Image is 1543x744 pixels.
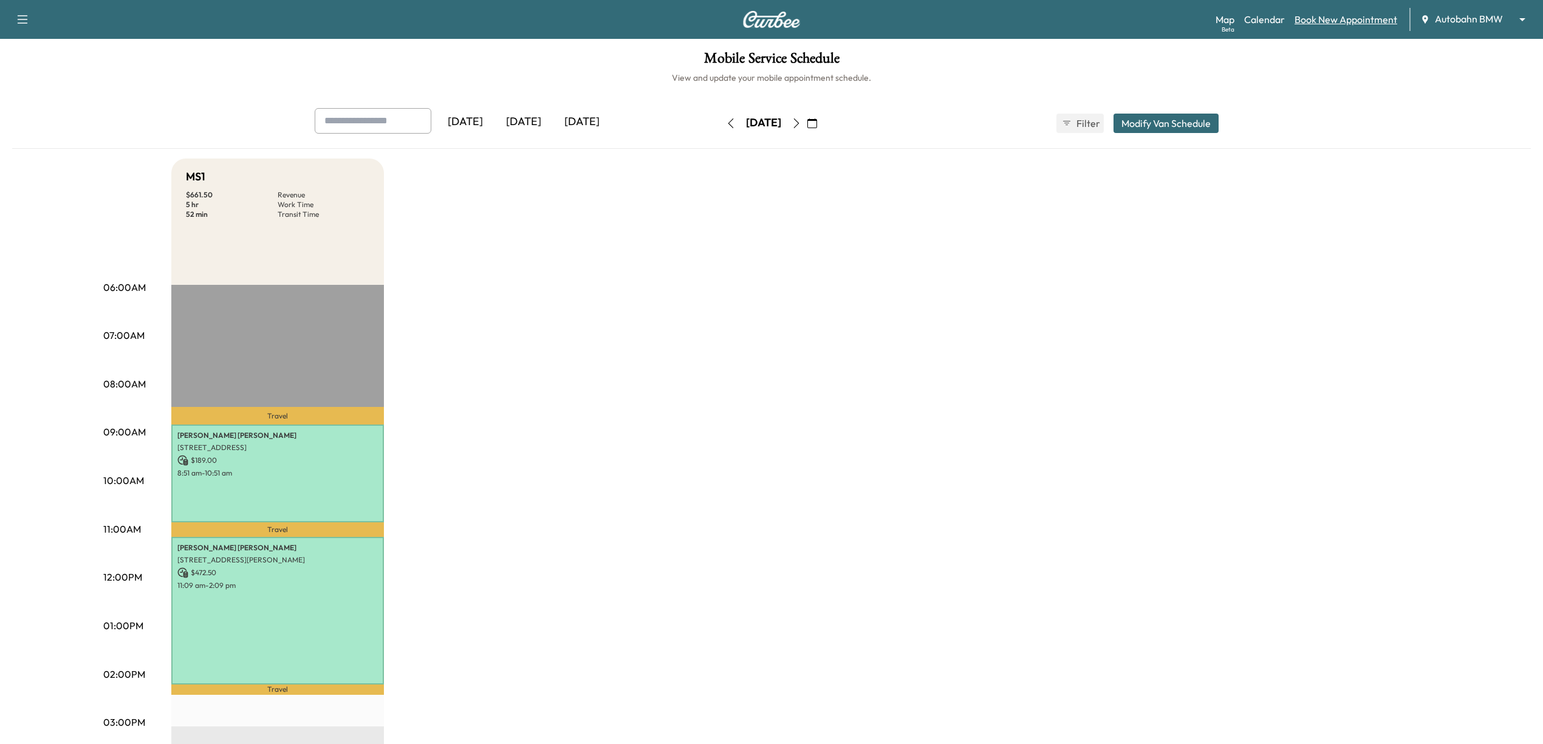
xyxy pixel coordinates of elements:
[436,108,494,136] div: [DATE]
[103,618,143,633] p: 01:00PM
[494,108,553,136] div: [DATE]
[186,190,278,200] p: $ 661.50
[186,210,278,219] p: 52 min
[171,522,384,537] p: Travel
[103,667,145,681] p: 02:00PM
[553,108,611,136] div: [DATE]
[1222,25,1234,34] div: Beta
[177,443,378,452] p: [STREET_ADDRESS]
[278,210,369,219] p: Transit Time
[177,543,378,553] p: [PERSON_NAME] [PERSON_NAME]
[103,280,146,295] p: 06:00AM
[103,425,146,439] p: 09:00AM
[1216,12,1234,27] a: MapBeta
[177,555,378,565] p: [STREET_ADDRESS][PERSON_NAME]
[171,684,384,695] p: Travel
[177,567,378,578] p: $ 472.50
[103,473,144,488] p: 10:00AM
[1244,12,1285,27] a: Calendar
[746,115,781,131] div: [DATE]
[12,72,1531,84] h6: View and update your mobile appointment schedule.
[1295,12,1397,27] a: Book New Appointment
[278,200,369,210] p: Work Time
[177,455,378,466] p: $ 189.00
[186,168,205,185] h5: MS1
[186,200,278,210] p: 5 hr
[742,11,801,28] img: Curbee Logo
[177,468,378,478] p: 8:51 am - 10:51 am
[1076,116,1098,131] span: Filter
[177,431,378,440] p: [PERSON_NAME] [PERSON_NAME]
[103,328,145,343] p: 07:00AM
[103,522,141,536] p: 11:00AM
[1056,114,1104,133] button: Filter
[177,581,378,590] p: 11:09 am - 2:09 pm
[1114,114,1219,133] button: Modify Van Schedule
[12,51,1531,72] h1: Mobile Service Schedule
[103,377,146,391] p: 08:00AM
[171,407,384,424] p: Travel
[1435,12,1503,26] span: Autobahn BMW
[278,190,369,200] p: Revenue
[103,715,145,729] p: 03:00PM
[103,570,142,584] p: 12:00PM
